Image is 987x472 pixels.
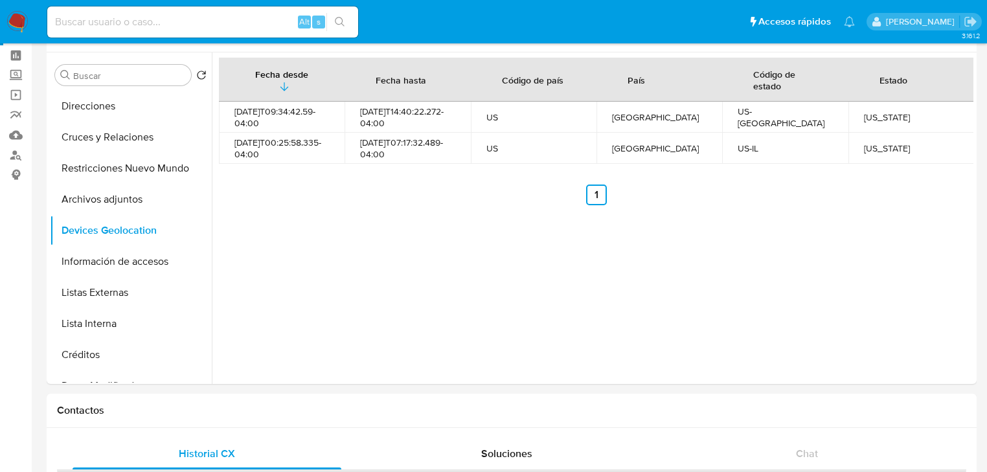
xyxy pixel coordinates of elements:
span: Soluciones [481,446,532,461]
span: s [317,16,321,28]
a: Ir a la página 1 [586,185,607,205]
button: Lista Interna [50,308,212,339]
a: Notificaciones [844,16,855,27]
button: Buscar [60,70,71,80]
div: US [486,142,581,154]
button: Información de accesos [50,246,212,277]
div: Código de país [486,64,579,95]
button: Devices Geolocation [50,215,212,246]
div: [DATE]T09:34:42.59-04:00 [234,106,329,129]
span: Chat [796,446,818,461]
div: País [612,64,661,95]
button: Cruces y Relaciones [50,122,212,153]
input: Buscar usuario o caso... [47,14,358,30]
nav: Paginación [219,185,973,205]
span: 3.161.2 [962,30,981,41]
p: erika.juarez@mercadolibre.com.mx [886,16,959,28]
div: Código de estado [738,58,832,101]
button: Restricciones Nuevo Mundo [50,153,212,184]
button: Volver al orden por defecto [196,70,207,84]
div: [DATE]T14:40:22.272-04:00 [360,106,455,129]
span: Alt [299,16,310,28]
div: [US_STATE] [864,142,959,154]
div: [GEOGRAPHIC_DATA] [612,111,707,123]
span: Historial CX [179,446,235,461]
button: Datos Modificados [50,370,212,401]
div: US-IL [738,142,832,154]
div: Estado [864,64,923,95]
div: Fecha hasta [360,64,442,95]
a: Salir [964,15,977,28]
div: US [486,111,581,123]
button: Créditos [50,339,212,370]
div: [DATE]T00:25:58.335-04:00 [234,137,329,160]
input: Buscar [73,70,186,82]
button: search-icon [326,13,353,31]
button: Archivos adjuntos [50,184,212,215]
button: Fecha desde [234,58,329,101]
span: Accesos rápidos [758,15,831,28]
h1: Contactos [57,404,966,417]
button: Direcciones [50,91,212,122]
div: [US_STATE] [864,111,959,123]
button: Listas Externas [50,277,212,308]
div: US-[GEOGRAPHIC_DATA] [738,106,832,129]
div: [DATE]T07:17:32.489-04:00 [360,137,455,160]
div: [GEOGRAPHIC_DATA] [612,142,707,154]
